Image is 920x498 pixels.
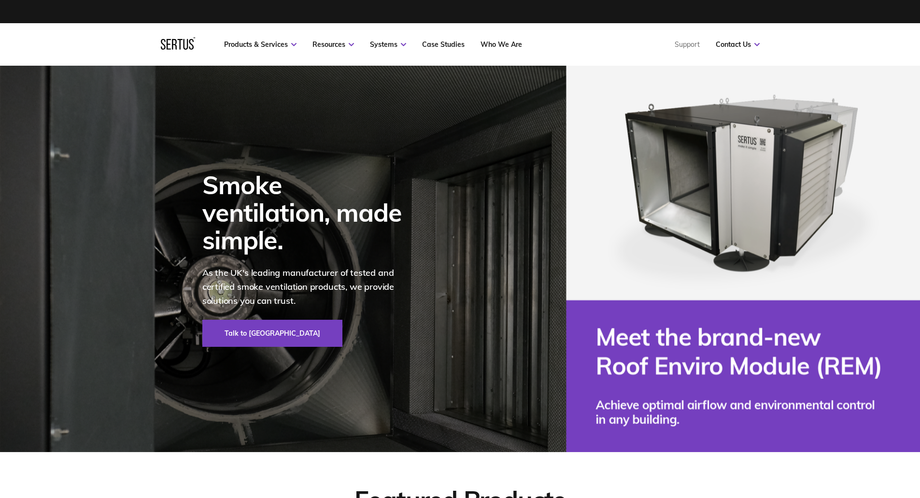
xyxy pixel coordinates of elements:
[202,320,342,347] a: Talk to [GEOGRAPHIC_DATA]
[675,40,700,49] a: Support
[202,266,415,308] p: As the UK's leading manufacturer of tested and certified smoke ventilation products, we provide s...
[224,40,297,49] a: Products & Services
[370,40,406,49] a: Systems
[716,40,760,49] a: Contact Us
[481,40,522,49] a: Who We Are
[422,40,465,49] a: Case Studies
[312,40,354,49] a: Resources
[202,171,415,254] div: Smoke ventilation, made simple.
